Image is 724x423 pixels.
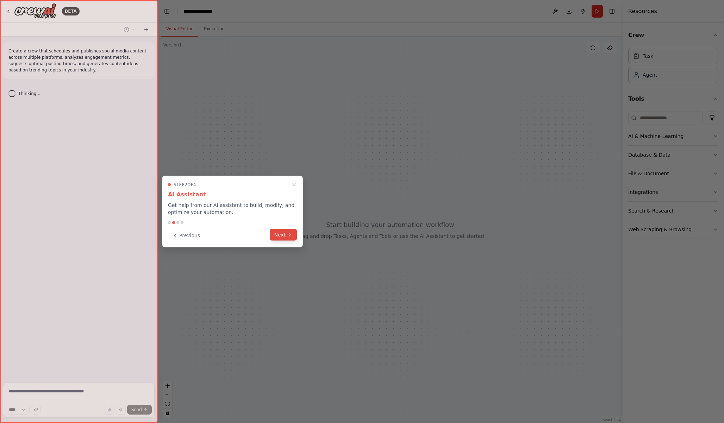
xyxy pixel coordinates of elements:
p: Get help from our AI assistant to build, modify, and optimize your automation. [168,202,297,216]
span: Step 2 of 4 [174,182,196,188]
h3: AI Assistant [168,190,297,199]
button: Next [270,229,297,241]
button: Close walkthrough [290,181,298,189]
button: Hide left sidebar [162,6,172,16]
button: Previous [168,230,204,241]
